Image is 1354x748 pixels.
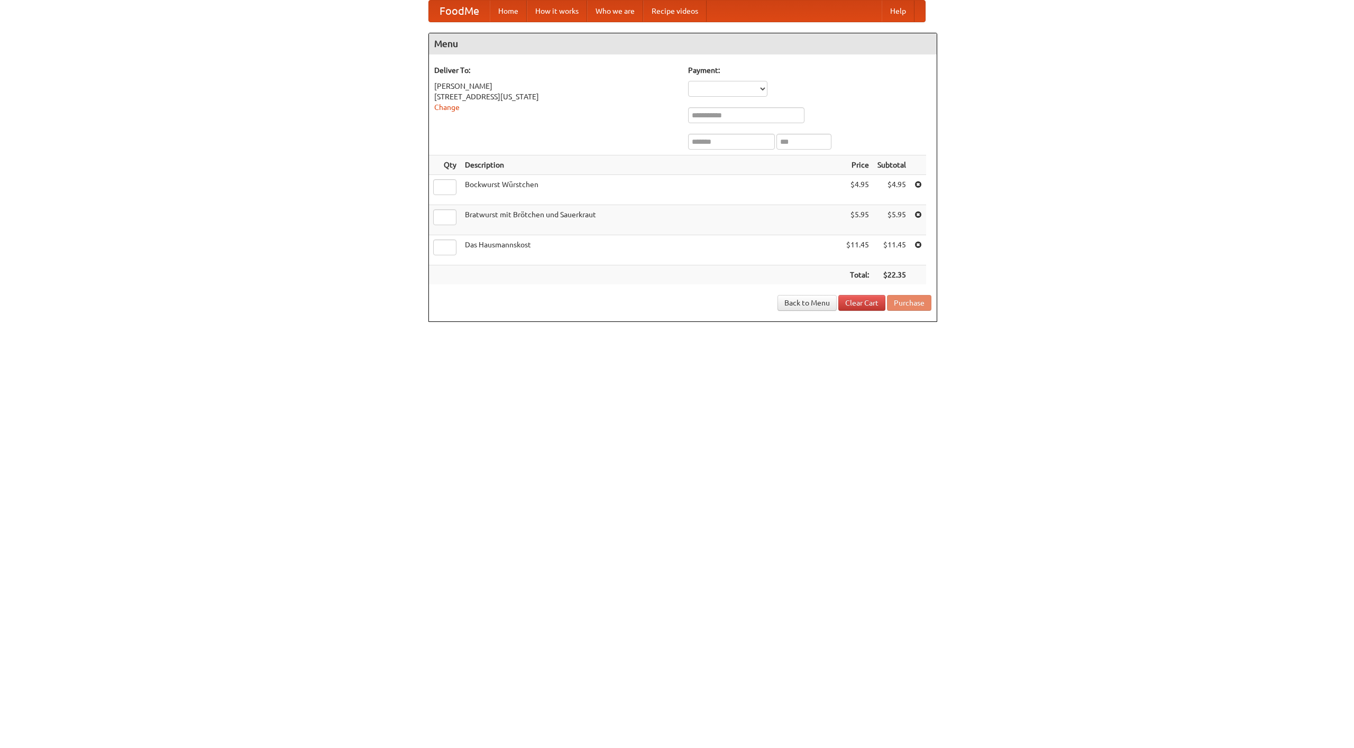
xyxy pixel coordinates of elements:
[643,1,707,22] a: Recipe videos
[842,235,873,265] td: $11.45
[688,65,931,76] h5: Payment:
[461,235,842,265] td: Das Hausmannskost
[429,1,490,22] a: FoodMe
[838,295,885,311] a: Clear Cart
[873,175,910,205] td: $4.95
[887,295,931,311] button: Purchase
[527,1,587,22] a: How it works
[777,295,837,311] a: Back to Menu
[429,33,937,54] h4: Menu
[434,91,678,102] div: [STREET_ADDRESS][US_STATE]
[842,205,873,235] td: $5.95
[873,265,910,285] th: $22.35
[842,265,873,285] th: Total:
[461,175,842,205] td: Bockwurst Würstchen
[490,1,527,22] a: Home
[842,175,873,205] td: $4.95
[873,155,910,175] th: Subtotal
[434,65,678,76] h5: Deliver To:
[434,103,460,112] a: Change
[842,155,873,175] th: Price
[461,155,842,175] th: Description
[461,205,842,235] td: Bratwurst mit Brötchen und Sauerkraut
[873,205,910,235] td: $5.95
[873,235,910,265] td: $11.45
[429,155,461,175] th: Qty
[587,1,643,22] a: Who we are
[882,1,914,22] a: Help
[434,81,678,91] div: [PERSON_NAME]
